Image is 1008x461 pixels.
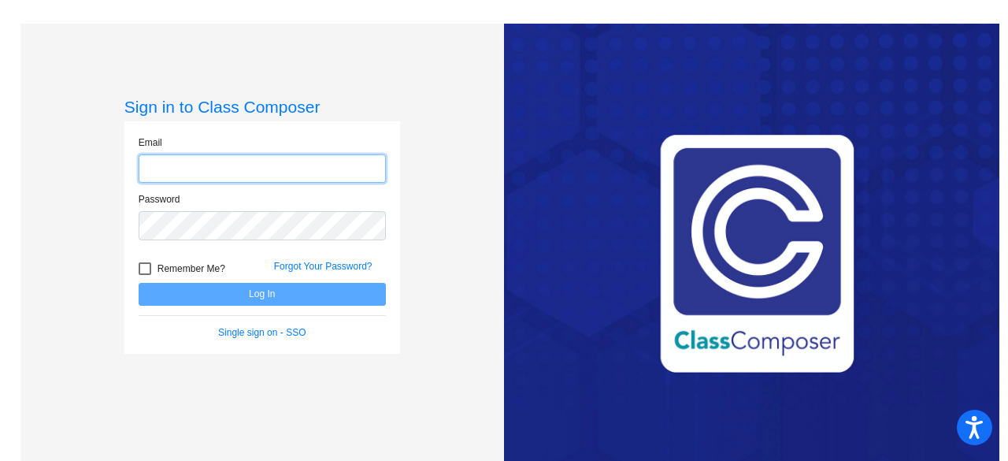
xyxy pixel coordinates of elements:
button: Log In [139,283,386,306]
label: Email [139,136,162,150]
label: Password [139,192,180,206]
span: Remember Me? [157,259,225,278]
a: Single sign on - SSO [218,327,306,338]
a: Forgot Your Password? [274,261,372,272]
h3: Sign in to Class Composer [124,97,400,117]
